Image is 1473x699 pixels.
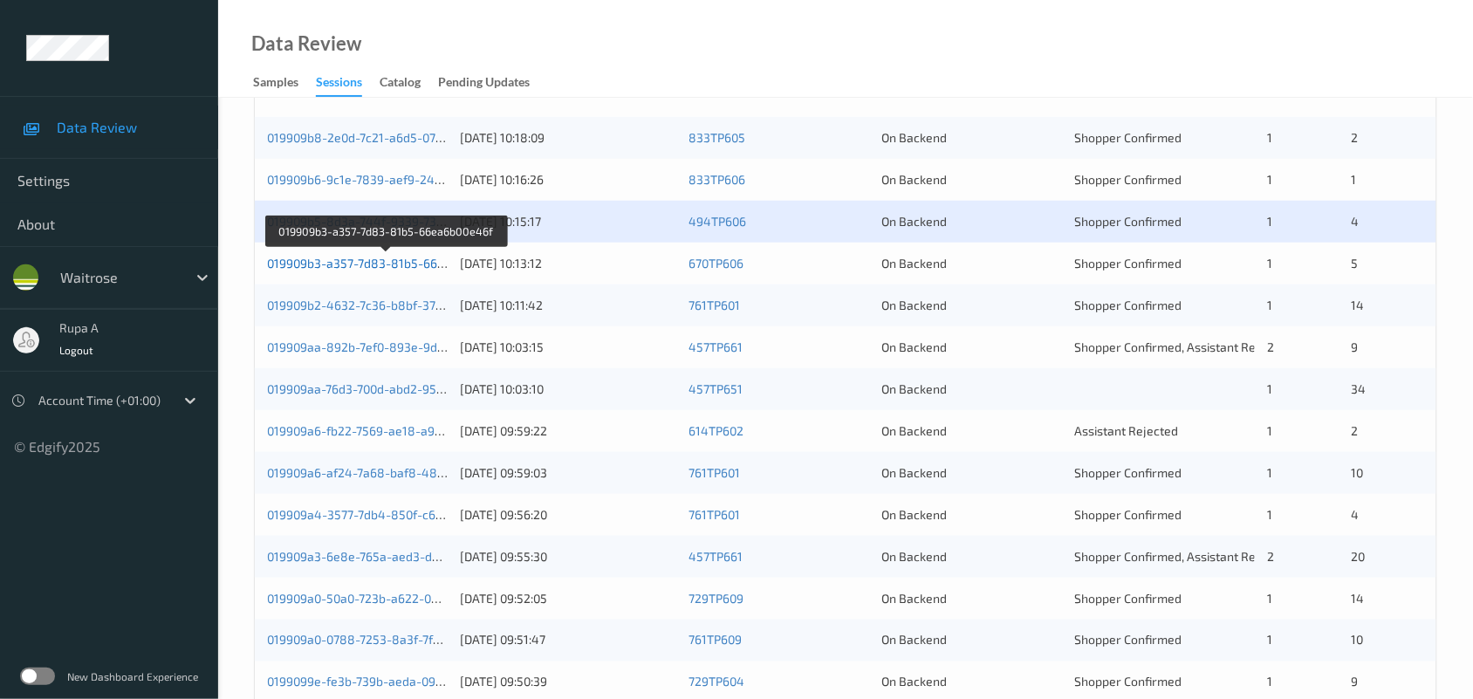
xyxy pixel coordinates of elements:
[881,590,1062,607] div: On Backend
[1074,172,1182,187] span: Shopper Confirmed
[460,171,676,188] div: [DATE] 10:16:26
[1267,507,1272,522] span: 1
[689,298,740,312] a: 761TP601
[1267,256,1272,271] span: 1
[689,465,740,480] a: 761TP601
[460,339,676,356] div: [DATE] 10:03:15
[1352,130,1359,145] span: 2
[881,506,1062,524] div: On Backend
[251,35,361,52] div: Data Review
[1352,172,1357,187] span: 1
[1352,549,1366,564] span: 20
[689,256,743,271] a: 670TP606
[380,73,421,95] div: Catalog
[460,213,676,230] div: [DATE] 10:15:17
[1352,214,1360,229] span: 4
[689,507,740,522] a: 761TP601
[881,422,1062,440] div: On Backend
[460,464,676,482] div: [DATE] 09:59:03
[460,632,676,649] div: [DATE] 09:51:47
[438,73,530,95] div: Pending Updates
[1352,633,1364,648] span: 10
[460,297,676,314] div: [DATE] 10:11:42
[689,633,742,648] a: 761TP609
[689,172,745,187] a: 833TP606
[881,464,1062,482] div: On Backend
[460,548,676,565] div: [DATE] 09:55:30
[267,423,501,438] a: 019909a6-fb22-7569-ae18-a971d5dc047d
[881,339,1062,356] div: On Backend
[881,171,1062,188] div: On Backend
[881,129,1062,147] div: On Backend
[267,214,503,229] a: 019909b5-8d3a-744f-9339-7353116ae565
[1267,339,1274,354] span: 2
[1352,465,1364,480] span: 10
[438,71,547,95] a: Pending Updates
[1074,339,1291,354] span: Shopper Confirmed, Assistant Rejected
[253,71,316,95] a: Samples
[1074,130,1182,145] span: Shopper Confirmed
[689,675,744,689] a: 729TP604
[1267,591,1272,606] span: 1
[881,255,1062,272] div: On Backend
[460,129,676,147] div: [DATE] 10:18:09
[1352,591,1365,606] span: 14
[253,73,298,95] div: Samples
[1352,507,1360,522] span: 4
[1352,256,1359,271] span: 5
[689,214,746,229] a: 494TP606
[1352,423,1359,438] span: 2
[316,71,380,97] a: Sessions
[267,591,504,606] a: 019909a0-50a0-723b-a622-022af2637ad6
[1074,465,1182,480] span: Shopper Confirmed
[267,130,503,145] a: 019909b8-2e0d-7c21-a6d5-07be5dad6af6
[267,256,505,271] a: 019909b3-a357-7d83-81b5-66ea6b00e46f
[1352,381,1367,396] span: 34
[460,590,676,607] div: [DATE] 09:52:05
[1267,633,1272,648] span: 1
[267,339,502,354] a: 019909aa-892b-7ef0-893e-9d4ef0441bcf
[1352,339,1359,354] span: 9
[267,633,502,648] a: 019909a0-0788-7253-8a3f-7fe42c4c5ac6
[267,507,503,522] a: 019909a4-3577-7db4-850f-c67a5fa485c6
[689,339,743,354] a: 457TP661
[689,130,745,145] a: 833TP605
[460,255,676,272] div: [DATE] 10:13:12
[1267,298,1272,312] span: 1
[267,465,501,480] a: 019909a6-af24-7a68-baf8-481c5161369a
[1267,130,1272,145] span: 1
[1267,172,1272,187] span: 1
[1074,591,1182,606] span: Shopper Confirmed
[1352,675,1359,689] span: 9
[380,71,438,95] a: Catalog
[316,73,362,97] div: Sessions
[1267,549,1274,564] span: 2
[267,298,503,312] a: 019909b2-4632-7c36-b8bf-372467a7b201
[689,423,743,438] a: 614TP602
[267,172,500,187] a: 019909b6-9c1e-7839-aef9-24be538f7b51
[689,591,743,606] a: 729TP609
[460,674,676,691] div: [DATE] 09:50:39
[267,381,498,396] a: 019909aa-76d3-700d-abd2-95834f979ffc
[460,506,676,524] div: [DATE] 09:56:20
[267,675,502,689] a: 0199099e-fe3b-739b-aeda-0973bd437e3f
[1074,507,1182,522] span: Shopper Confirmed
[689,549,743,564] a: 457TP661
[1267,675,1272,689] span: 1
[881,213,1062,230] div: On Backend
[1267,465,1272,480] span: 1
[1074,256,1182,271] span: Shopper Confirmed
[1074,298,1182,312] span: Shopper Confirmed
[881,632,1062,649] div: On Backend
[1074,633,1182,648] span: Shopper Confirmed
[460,422,676,440] div: [DATE] 09:59:22
[1352,298,1365,312] span: 14
[1074,214,1182,229] span: Shopper Confirmed
[1074,675,1182,689] span: Shopper Confirmed
[881,548,1062,565] div: On Backend
[881,297,1062,314] div: On Backend
[1074,423,1178,438] span: Assistant Rejected
[1267,423,1272,438] span: 1
[1267,214,1272,229] span: 1
[267,549,508,564] a: 019909a3-6e8e-765a-aed3-d87e8d1728eb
